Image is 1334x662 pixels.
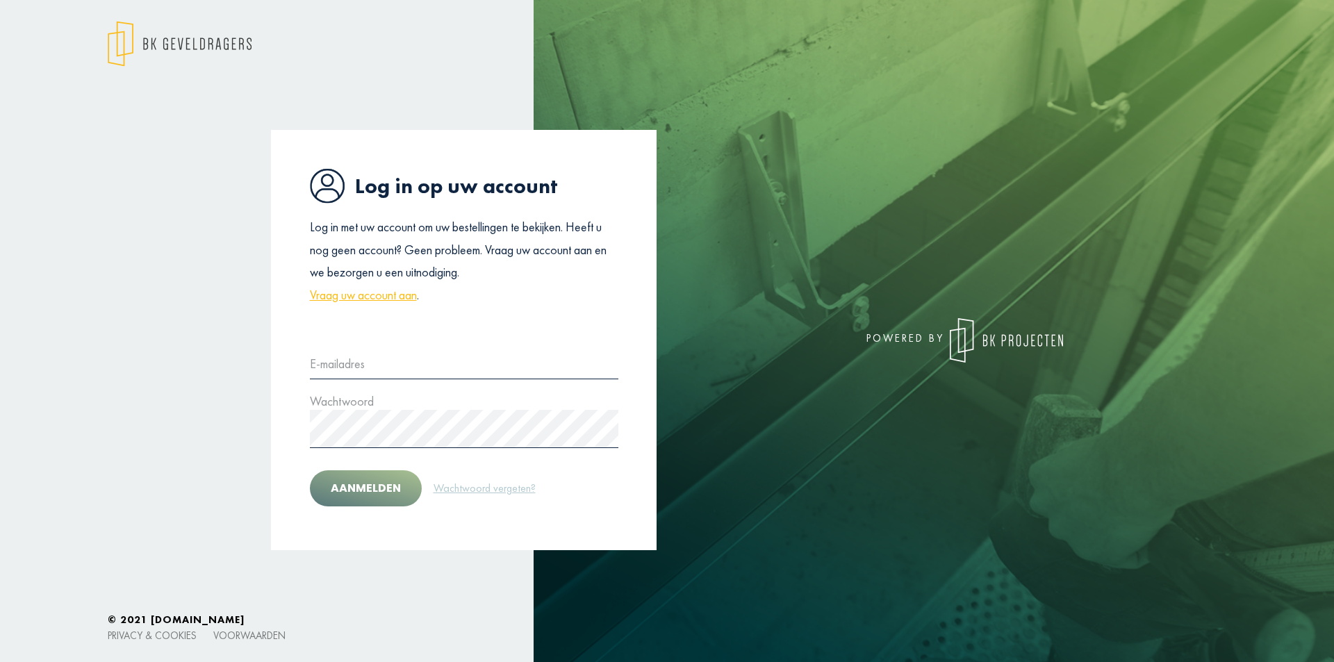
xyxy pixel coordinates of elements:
[108,21,252,67] img: logo
[213,629,286,642] a: Voorwaarden
[310,284,417,306] a: Vraag uw account aan
[433,479,536,497] a: Wachtwoord vergeten?
[950,318,1063,363] img: logo
[310,470,422,506] button: Aanmelden
[310,216,618,306] p: Log in met uw account om uw bestellingen te bekijken. Heeft u nog geen account? Geen probleem. Vr...
[108,613,1226,626] h6: © 2021 [DOMAIN_NAME]
[310,390,374,413] label: Wachtwoord
[310,168,345,204] img: icon
[108,629,197,642] a: Privacy & cookies
[310,168,618,204] h1: Log in op uw account
[677,318,1063,363] div: powered by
